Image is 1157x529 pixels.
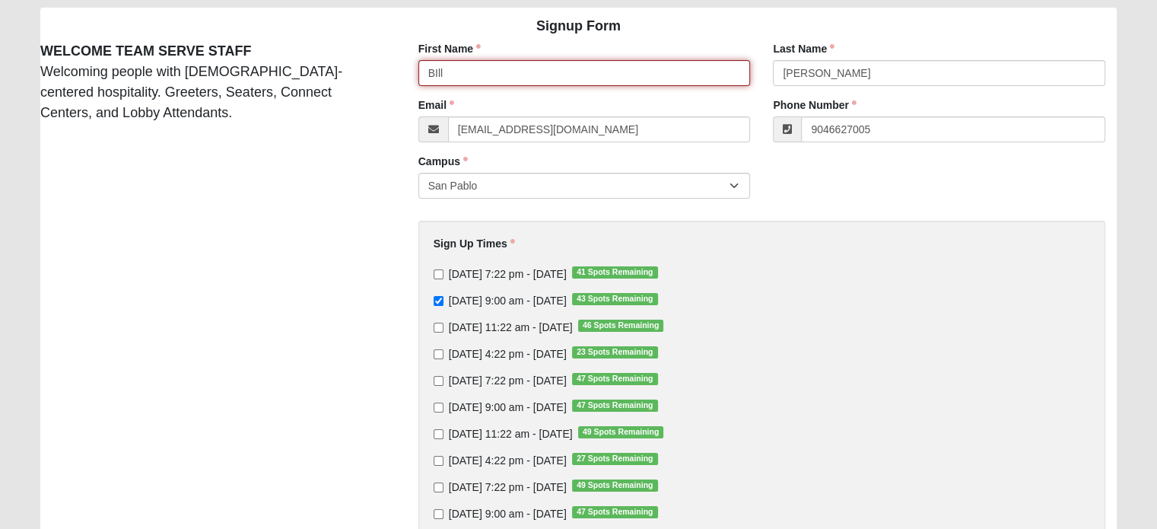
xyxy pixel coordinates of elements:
span: [DATE] 7:22 pm - [DATE] [449,481,567,493]
label: Phone Number [773,97,857,113]
label: Last Name [773,41,834,56]
span: 43 Spots Remaining [572,293,658,305]
strong: WELCOME TEAM SERVE STAFF [40,43,251,59]
span: [DATE] 7:22 pm - [DATE] [449,268,567,280]
label: First Name [418,41,481,56]
input: [DATE] 7:22 pm - [DATE]41 Spots Remaining [434,269,443,279]
span: 23 Spots Remaining [572,346,658,359]
span: 41 Spots Remaining [572,266,658,279]
input: [DATE] 7:22 pm - [DATE]47 Spots Remaining [434,376,443,386]
span: [DATE] 4:22 pm - [DATE] [449,454,567,467]
input: [DATE] 9:00 am - [DATE]47 Spots Remaining [434,403,443,413]
span: [DATE] 11:22 am - [DATE] [449,428,573,440]
input: [DATE] 7:22 pm - [DATE]49 Spots Remaining [434,483,443,492]
span: [DATE] 4:22 pm - [DATE] [449,348,567,360]
input: [DATE] 9:00 am - [DATE]47 Spots Remaining [434,509,443,519]
span: 49 Spots Remaining [578,426,664,438]
span: 49 Spots Remaining [572,480,658,492]
input: [DATE] 4:22 pm - [DATE]27 Spots Remaining [434,456,443,466]
span: [DATE] 11:22 am - [DATE] [449,321,573,333]
span: 47 Spots Remaining [572,400,658,412]
span: [DATE] 9:00 am - [DATE] [449,295,567,307]
input: [DATE] 11:22 am - [DATE]46 Spots Remaining [434,323,443,333]
label: Campus [418,154,468,169]
span: 27 Spots Remaining [572,453,658,465]
div: Welcoming people with [DEMOGRAPHIC_DATA]-centered hospitality. Greeters, Seaters, Connect Centers... [29,41,396,123]
input: [DATE] 4:22 pm - [DATE]23 Spots Remaining [434,349,443,359]
input: [DATE] 9:00 am - [DATE]43 Spots Remaining [434,296,443,306]
label: Email [418,97,454,113]
input: [DATE] 11:22 am - [DATE]49 Spots Remaining [434,429,443,439]
span: 46 Spots Remaining [578,320,664,332]
span: 47 Spots Remaining [572,506,658,518]
span: [DATE] 7:22 pm - [DATE] [449,374,567,387]
label: Sign Up Times [434,236,515,251]
span: [DATE] 9:00 am - [DATE] [449,401,567,413]
h4: Signup Form [40,18,1117,35]
span: [DATE] 9:00 am - [DATE] [449,508,567,520]
span: 47 Spots Remaining [572,373,658,385]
